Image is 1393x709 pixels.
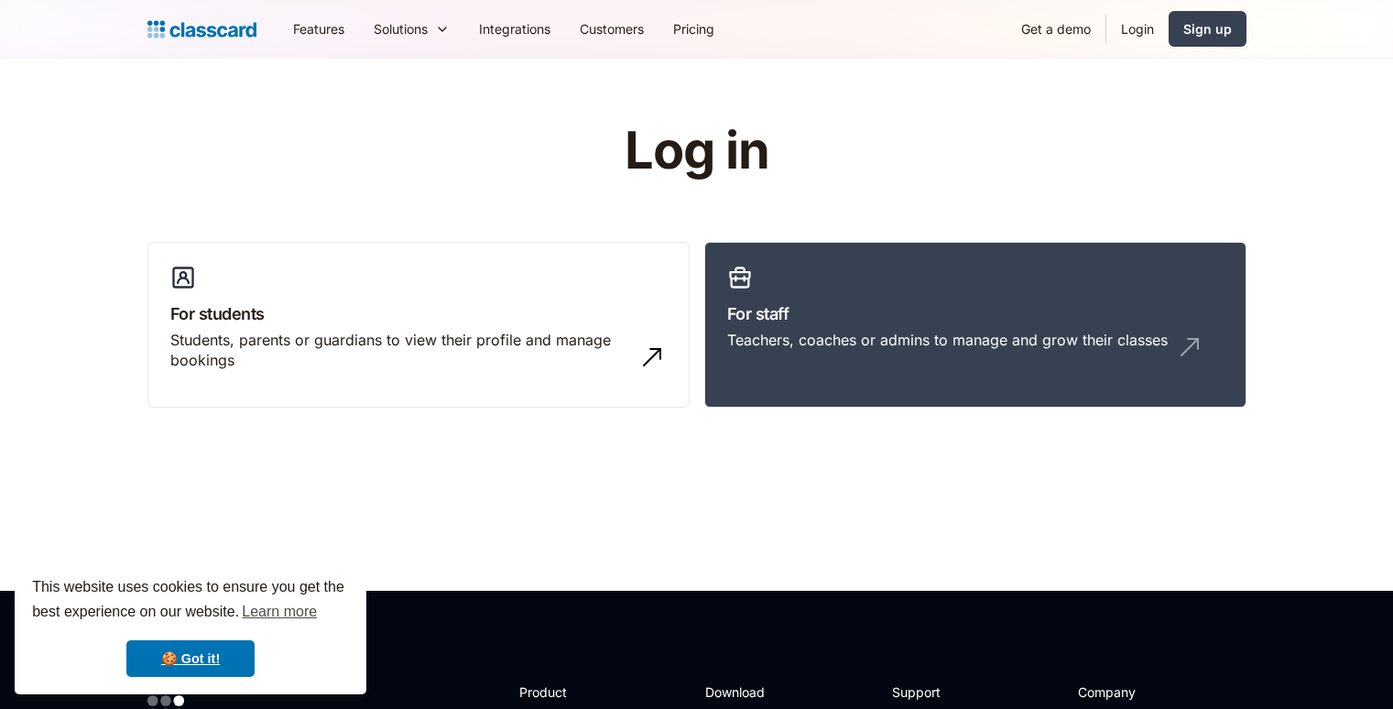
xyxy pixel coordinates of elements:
[892,682,966,702] h2: Support
[126,640,255,677] a: dismiss cookie message
[464,8,565,49] a: Integrations
[239,598,320,626] a: learn more about cookies
[1007,8,1105,49] a: Get a demo
[1169,11,1246,47] a: Sign up
[727,301,1224,326] h3: For staff
[705,682,780,702] h2: Download
[15,559,366,694] div: cookieconsent
[374,19,428,38] div: Solutions
[170,330,630,371] div: Students, parents or guardians to view their profile and manage bookings
[519,682,617,702] h2: Product
[565,8,658,49] a: Customers
[359,8,464,49] div: Solutions
[727,330,1168,350] div: Teachers, coaches or admins to manage and grow their classes
[278,8,359,49] a: Features
[147,16,256,42] a: Logo
[658,8,729,49] a: Pricing
[147,242,690,409] a: For studentsStudents, parents or guardians to view their profile and manage bookings
[1183,19,1232,38] div: Sign up
[406,123,987,180] h1: Log in
[32,576,349,626] span: This website uses cookies to ensure you get the best experience on our website.
[170,301,667,326] h3: For students
[704,242,1246,409] a: For staffTeachers, coaches or admins to manage and grow their classes
[1078,682,1200,702] h2: Company
[1106,8,1169,49] a: Login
